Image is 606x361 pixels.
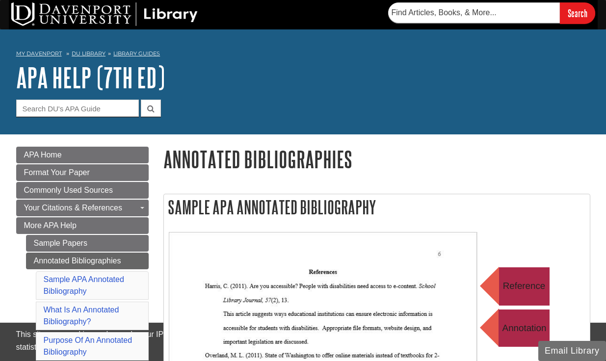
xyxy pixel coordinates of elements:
a: APA Home [16,147,149,163]
a: APA Help (7th Ed) [16,62,165,93]
a: Sample Papers [26,235,149,252]
img: DU Library [11,2,198,26]
input: Search [560,2,595,24]
a: More APA Help [16,217,149,234]
a: Commonly Used Sources [16,182,149,199]
span: APA Home [24,151,62,159]
span: Format Your Paper [24,168,90,177]
h2: Sample APA Annotated Bibliography [164,194,590,220]
input: Search DU's APA Guide [16,100,139,117]
a: DU Library [72,50,105,57]
form: Searches DU Library's articles, books, and more [388,2,595,24]
button: Email Library [538,341,606,361]
a: Library Guides [113,50,160,57]
input: Find Articles, Books, & More... [388,2,560,23]
a: Purpose Of An Annotated Bibliography [44,336,132,356]
nav: breadcrumb [16,47,590,63]
a: What Is An Annotated Bibliography? [44,306,119,326]
a: Sample APA Annotated Bibliography [44,275,124,295]
span: More APA Help [24,221,77,230]
a: My Davenport [16,50,62,58]
a: Annotated Bibliographies [26,253,149,269]
span: Commonly Used Sources [24,186,113,194]
span: Your Citations & References [24,204,122,212]
a: Format Your Paper [16,164,149,181]
h1: Annotated Bibliographies [163,147,590,172]
a: Your Citations & References [16,200,149,216]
